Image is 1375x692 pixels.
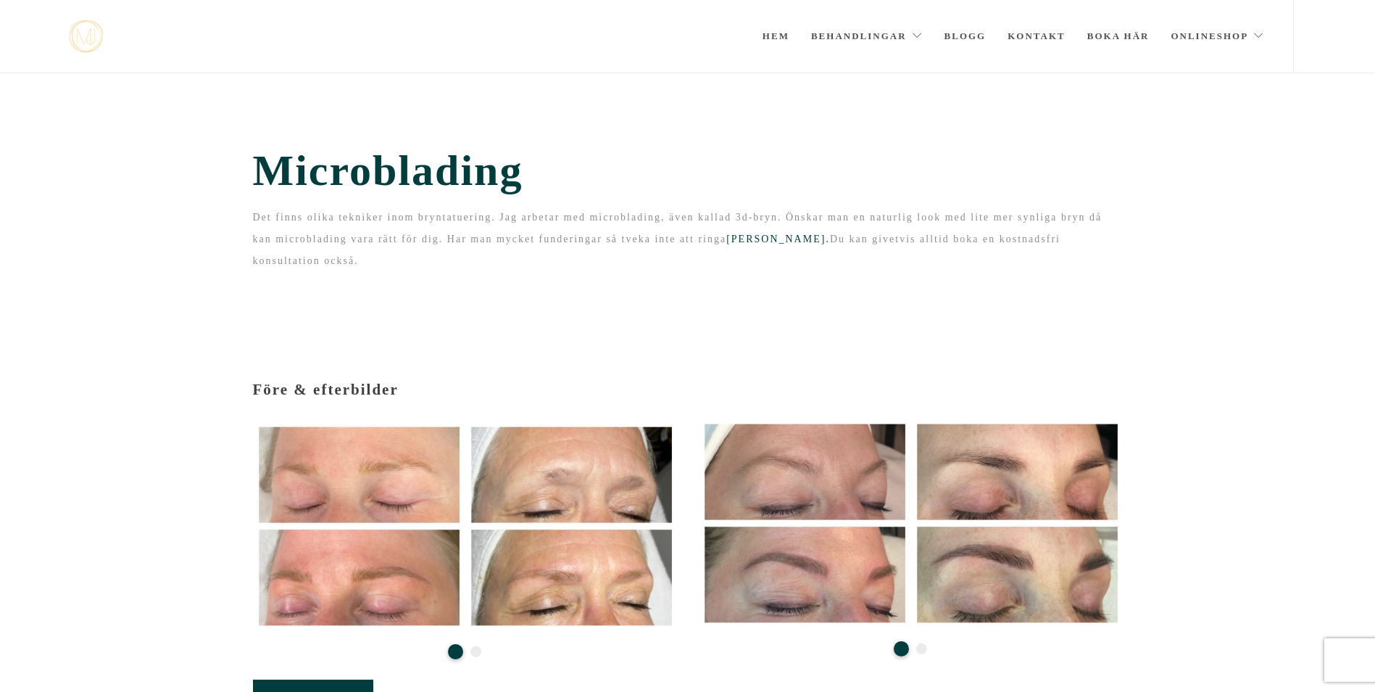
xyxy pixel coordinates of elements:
[726,234,830,244] a: [PERSON_NAME].
[253,207,1123,272] p: Det finns olika tekniker inom bryntatuering. Jag arbetar med microblading, även kallad 3d-bryn. Ö...
[253,381,399,398] span: Före & efterbilder
[916,643,927,654] button: 2 of 2
[69,20,103,53] img: mjstudio
[253,146,1123,196] span: Microblading
[448,644,463,659] button: 1 of 2
[69,20,103,53] a: mjstudio mjstudio mjstudio
[470,646,481,657] button: 2 of 2
[894,641,909,656] button: 1 of 2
